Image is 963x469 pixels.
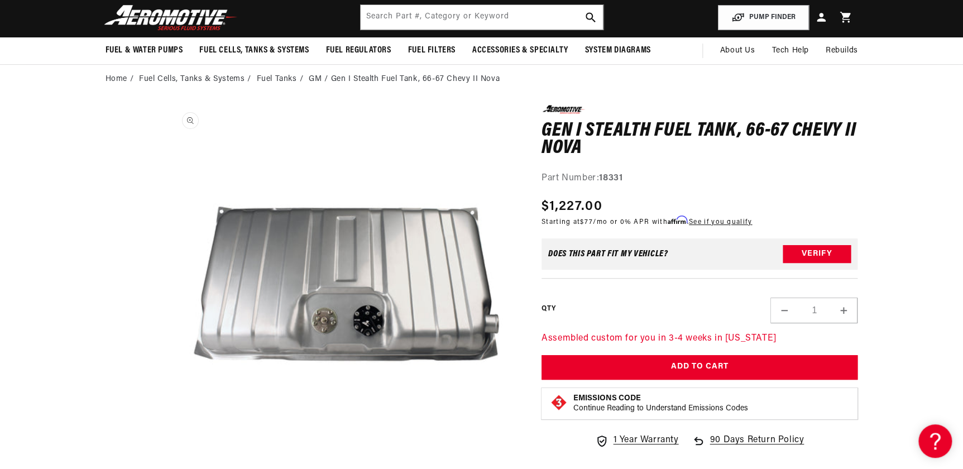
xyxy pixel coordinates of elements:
a: 90 Days Return Policy [692,433,804,459]
span: Fuel Cells, Tanks & Systems [199,45,309,56]
strong: 18331 [599,174,622,183]
li: Gen I Stealth Fuel Tank, 66-67 Chevy II Nova [331,73,500,85]
summary: Fuel Regulators [318,37,400,64]
input: Search by Part Number, Category or Keyword [361,5,603,30]
span: Affirm [668,216,687,224]
h1: Gen I Stealth Fuel Tank, 66-67 Chevy II Nova [542,122,858,157]
label: QTY [542,304,555,314]
button: Add to Cart [542,355,858,380]
button: Verify [783,245,851,263]
strong: Emissions Code [573,394,641,403]
nav: breadcrumbs [106,73,858,85]
a: 1 Year Warranty [595,433,678,448]
summary: System Diagrams [577,37,659,64]
a: Home [106,73,127,85]
span: System Diagrams [585,45,651,56]
a: Fuel Tanks [257,73,297,85]
span: 90 Days Return Policy [710,433,804,459]
button: Emissions CodeContinue Reading to Understand Emissions Codes [573,394,748,414]
span: $77 [580,219,593,226]
a: GM [309,73,322,85]
a: See if you qualify - Learn more about Affirm Financing (opens in modal) [689,219,752,226]
p: Continue Reading to Understand Emissions Codes [573,404,748,414]
a: About Us [711,37,763,64]
span: Accessories & Specialty [472,45,568,56]
span: Fuel & Water Pumps [106,45,183,56]
button: PUMP FINDER [718,5,809,30]
p: Assembled custom for you in 3-4 weeks in [US_STATE] [542,332,858,346]
img: Aeromotive [101,4,241,31]
div: Part Number: [542,171,858,186]
span: About Us [720,46,755,55]
button: search button [578,5,603,30]
span: Fuel Filters [408,45,456,56]
span: $1,227.00 [542,197,602,217]
summary: Accessories & Specialty [464,37,577,64]
img: Emissions code [550,394,568,411]
span: 1 Year Warranty [613,433,678,448]
summary: Fuel & Water Pumps [97,37,191,64]
p: Starting at /mo or 0% APR with . [542,217,752,227]
span: Fuel Regulators [326,45,391,56]
span: Tech Help [772,45,808,57]
summary: Fuel Cells, Tanks & Systems [191,37,317,64]
div: Does This part fit My vehicle? [548,250,668,259]
summary: Tech Help [763,37,817,64]
span: Rebuilds [826,45,858,57]
li: Fuel Cells, Tanks & Systems [139,73,254,85]
summary: Fuel Filters [400,37,464,64]
summary: Rebuilds [817,37,866,64]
